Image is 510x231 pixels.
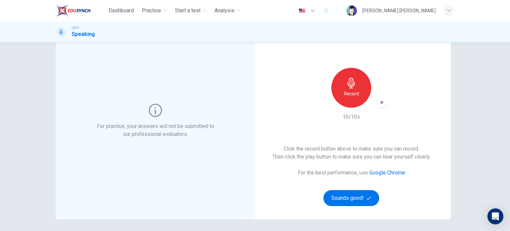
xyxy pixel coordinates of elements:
span: Analysis [214,7,234,15]
a: Google Chrome [369,170,405,176]
h6: For the best performance, use [298,169,405,177]
div: Open Intercom Messenger [487,208,503,224]
h6: For practice, your answers will not be submitted to our professional evaluators. [96,122,215,138]
h6: 10/10s [343,113,360,121]
span: Dashboard [109,7,134,15]
a: EduSynch logo [56,4,106,17]
span: CEFR [72,26,79,30]
h6: Click the record button above to make sure you can record. Then click the play button to make sur... [272,145,431,161]
button: Record [331,68,371,108]
button: Start a test [172,5,209,17]
h1: Speaking [72,30,95,38]
button: Dashboard [106,5,136,17]
img: en [298,8,306,13]
img: Profile picture [346,5,357,16]
button: Practice [139,5,170,17]
span: Practice [142,7,161,15]
h6: Record [344,90,359,98]
button: Analysis [212,5,243,17]
img: EduSynch logo [56,4,91,17]
span: Start a test [175,7,201,15]
button: Sounds good! [323,190,379,206]
div: [PERSON_NAME] [PERSON_NAME] [362,7,436,15]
